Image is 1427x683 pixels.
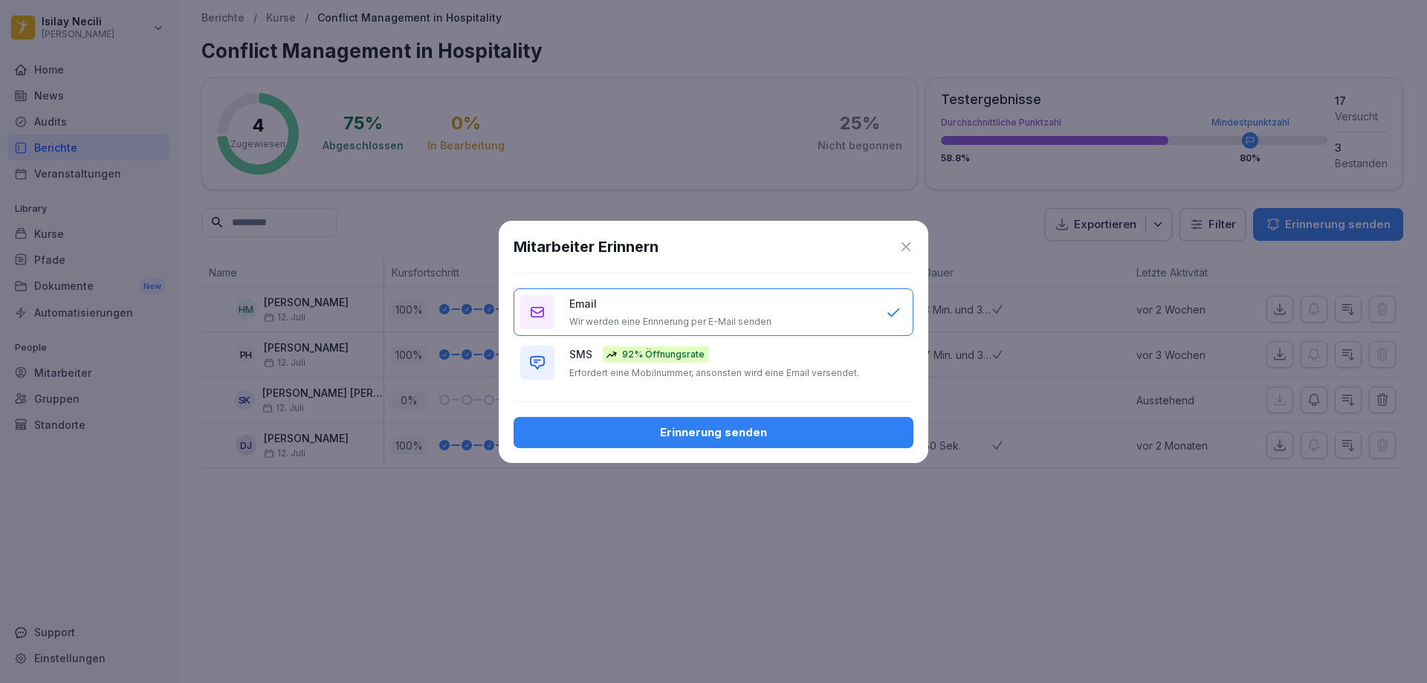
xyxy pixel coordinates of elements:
p: 92% Öffnungsrate [622,348,705,361]
p: Email [569,296,597,311]
button: Erinnerung senden [514,417,913,448]
h1: Mitarbeiter Erinnern [514,236,659,258]
p: Erfordert eine Mobilnummer, ansonsten wird eine Email versendet. [569,367,859,379]
div: Erinnerung senden [525,424,902,441]
p: SMS [569,346,592,362]
p: Wir werden eine Erinnerung per E-Mail senden [569,316,771,328]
